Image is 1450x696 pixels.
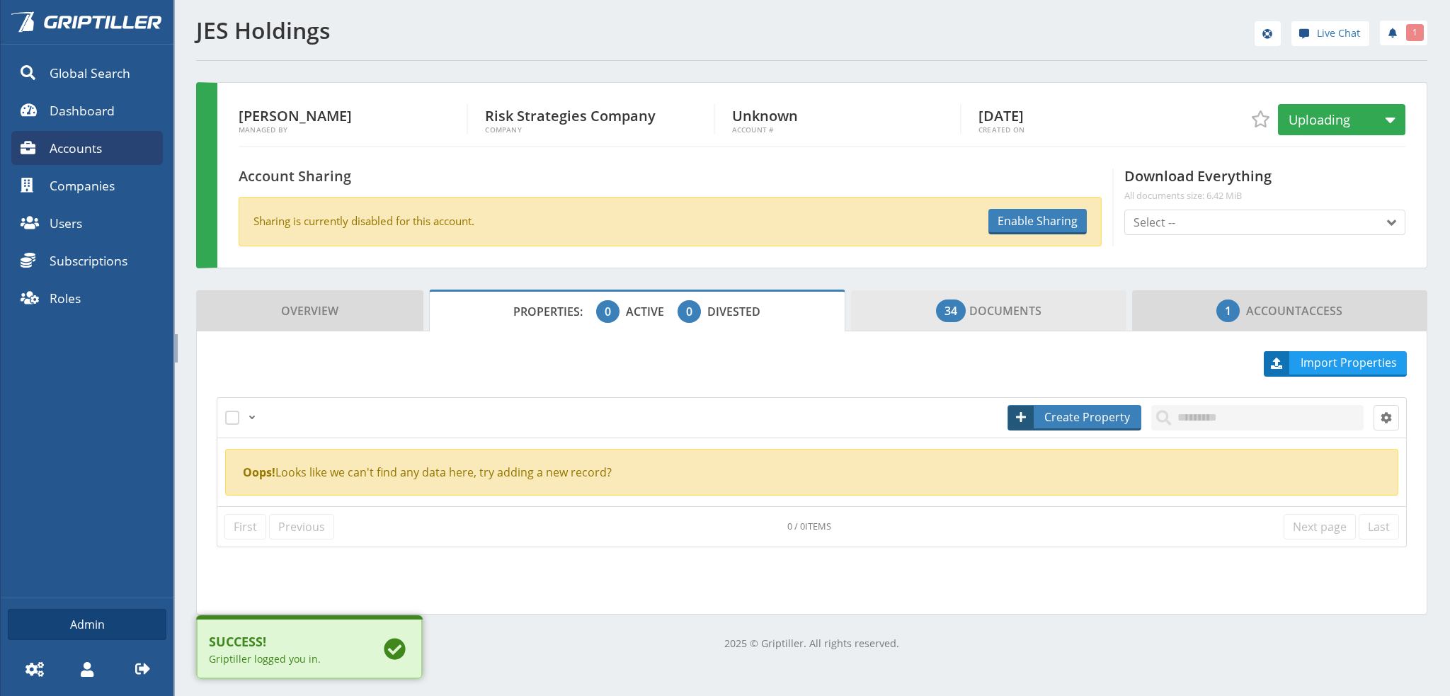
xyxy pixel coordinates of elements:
[11,93,163,127] a: Dashboard
[50,176,115,195] span: Companies
[11,281,163,315] a: Roles
[787,520,831,533] div: Click to refresh datatable
[11,206,163,240] a: Users
[605,303,611,320] span: 0
[1291,21,1369,50] div: help
[1291,354,1407,371] span: Import Properties
[1246,303,1301,319] span: Account
[1284,514,1356,540] a: Next page
[253,213,474,229] p: Sharing is currently disabled for this account.
[243,464,1380,481] div: Looks like we can't find any data here, try adding a new record?
[50,101,115,120] span: Dashboard
[707,304,760,319] span: Divested
[11,131,163,165] a: Accounts
[50,64,130,82] span: Global Search
[1007,405,1141,430] a: Create Property
[50,289,81,307] span: Roles
[978,104,1208,134] div: [DATE]
[196,636,1427,651] p: 2025 © Griptiller. All rights reserved.
[1124,169,1405,202] h4: Download Everything
[11,169,163,202] a: Companies
[1225,302,1231,319] span: 1
[732,126,960,134] span: Account #
[243,464,275,480] strong: Oops!
[239,126,467,134] span: Managed By
[1252,110,1269,127] span: Add to Favorites
[239,169,351,185] h4: Account Sharing
[269,514,334,540] a: Previous
[1317,25,1360,41] span: Live Chat
[196,18,804,43] h1: JES Holdings
[936,297,1041,325] span: Documents
[978,126,1208,134] span: Created On
[239,104,468,134] div: [PERSON_NAME]
[805,520,831,532] span: items
[1264,351,1407,377] a: Import Properties
[988,209,1087,234] button: Enable Sharing
[11,244,163,278] a: Subscriptions
[732,104,961,134] div: Unknown
[944,302,957,319] span: 34
[1291,21,1369,46] a: Live Chat
[1036,409,1141,426] span: Create Property
[1289,110,1350,128] span: Uploading
[224,514,266,540] a: First
[1216,297,1342,325] span: Access
[1359,514,1399,540] a: Last
[1255,21,1281,50] div: help
[224,514,1399,540] nav: pagination
[50,214,82,232] span: Users
[1412,26,1417,39] span: 1
[1369,18,1427,46] div: notifications
[8,609,166,640] a: Admin
[1134,214,1175,231] span: Select --
[1380,21,1427,45] a: 1
[225,405,245,425] label: Select All
[626,304,675,319] span: Active
[485,104,714,134] div: Risk Strategies Company
[50,139,102,157] span: Accounts
[1124,210,1405,235] button: Select --
[485,126,713,134] span: Company
[281,297,338,325] span: Overview
[1124,190,1405,201] span: All documents size: 6.42 MiB
[1278,104,1405,135] button: Uploading
[50,251,127,270] span: Subscriptions
[686,303,692,320] span: 0
[209,632,359,651] b: Success!
[209,651,359,666] div: Griptiller logged you in.
[513,304,593,319] span: Properties:
[11,56,163,90] a: Global Search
